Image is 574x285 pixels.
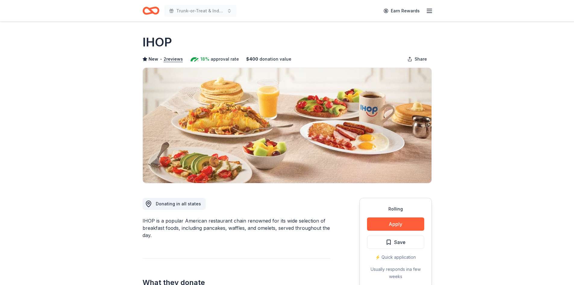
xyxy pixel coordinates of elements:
span: $ 400 [246,55,258,63]
span: Save [394,238,406,246]
img: Image for IHOP [143,68,431,183]
div: ⚡️ Quick application [367,254,424,261]
span: 18% [200,55,209,63]
span: Share [415,55,427,63]
div: IHOP is a popular American restaurant chain renowned for its wide selection of breakfast foods, i... [143,217,331,239]
h1: IHOP [143,34,172,51]
button: Share [403,53,432,65]
span: Donating in all states [156,201,201,206]
span: New [149,55,158,63]
button: Trunk-or-Treat & Indoor Fall Fest [164,5,237,17]
a: Home [143,4,159,18]
span: donation value [259,55,291,63]
span: approval rate [211,55,239,63]
div: Rolling [367,205,424,213]
span: • [160,57,162,62]
button: 2reviews [164,55,183,63]
a: Earn Rewards [380,5,423,16]
div: Usually responds in a few weeks [367,266,424,280]
button: Apply [367,217,424,231]
span: Trunk-or-Treat & Indoor Fall Fest [176,7,224,14]
button: Save [367,236,424,249]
